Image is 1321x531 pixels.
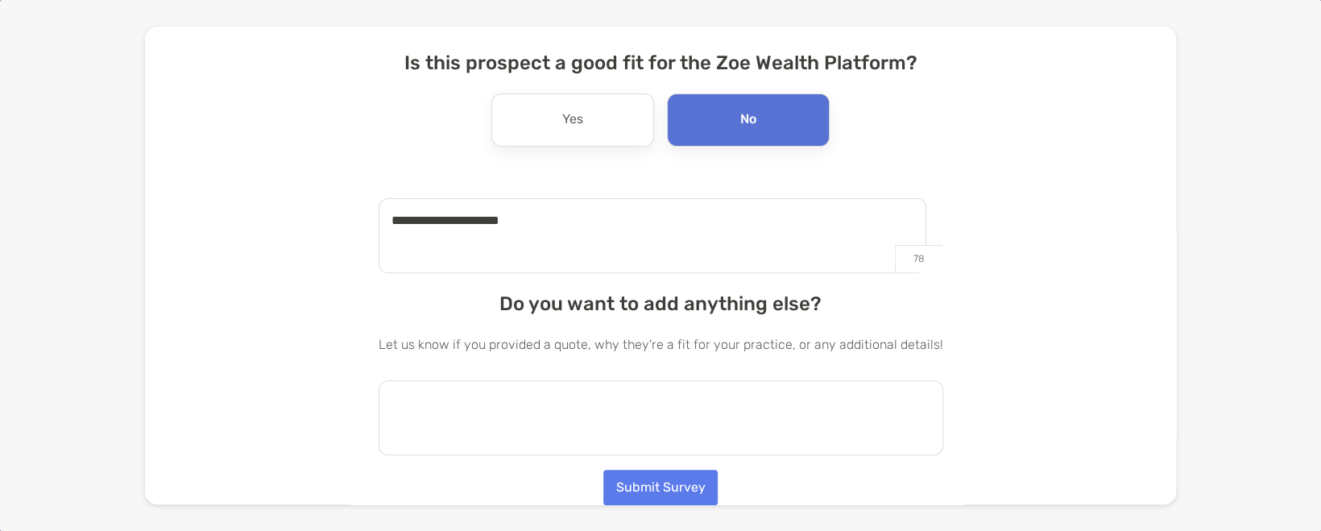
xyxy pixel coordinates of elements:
button: Submit Survey [603,470,718,505]
p: Let us know if you provided a quote, why they're a fit for your practice, or any additional details! [379,334,943,355]
p: No [740,107,756,133]
h4: Do you want to add anything else? [379,292,943,315]
h4: Is this prospect a good fit for the Zoe Wealth Platform? [379,52,943,74]
p: 78 [895,245,942,272]
p: Yes [562,107,583,133]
